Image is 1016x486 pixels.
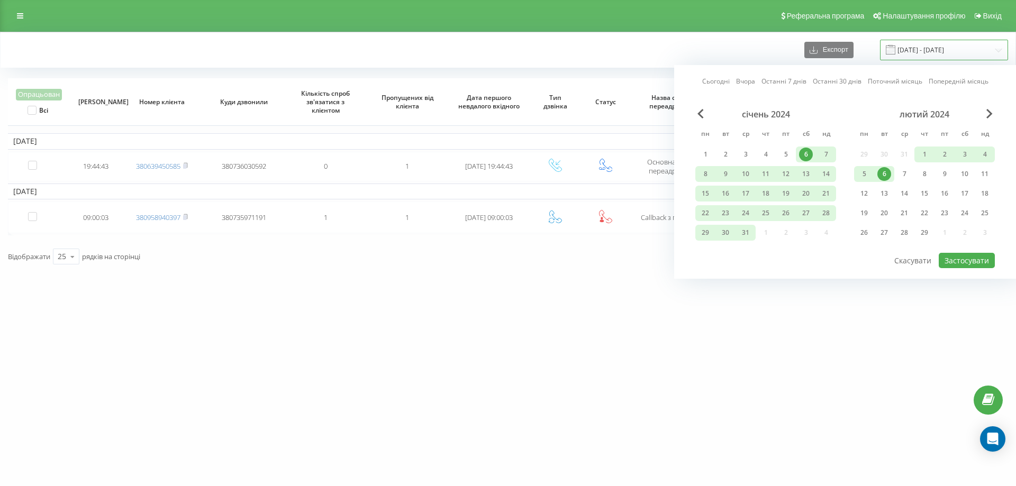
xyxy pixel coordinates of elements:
[457,94,521,110] span: Дата першого невдалого вхідного
[917,127,932,143] abbr: четвер
[975,186,995,201] div: нд 18 лют 2024 р.
[324,213,328,222] span: 1
[787,12,865,20] span: Реферальна програма
[8,252,50,261] span: Відображати
[937,127,952,143] abbr: п’ятниця
[816,146,836,162] div: нд 7 січ 2024 р.
[816,186,836,201] div: нд 21 січ 2024 р.
[877,167,891,181] div: 6
[877,226,891,240] div: 27
[986,109,993,118] span: Next Month
[958,167,972,181] div: 10
[958,206,972,220] div: 24
[779,167,793,181] div: 12
[776,186,796,201] div: пт 19 січ 2024 р.
[779,206,793,220] div: 26
[914,225,935,241] div: чт 29 лют 2024 р.
[856,127,872,143] abbr: понеділок
[877,187,891,200] div: 13
[715,146,736,162] div: вт 2 січ 2024 р.
[719,167,732,181] div: 9
[894,225,914,241] div: ср 28 лют 2024 р.
[82,252,140,261] span: рядків на сторінці
[935,186,955,201] div: пт 16 лют 2024 р.
[983,12,1002,20] span: Вихід
[739,148,752,161] div: 3
[868,76,922,86] a: Поточний місяць
[796,146,816,162] div: сб 6 січ 2024 р.
[938,187,951,200] div: 16
[695,109,836,120] div: січень 2024
[813,76,861,86] a: Останні 30 днів
[854,166,874,182] div: пн 5 лют 2024 р.
[938,167,951,181] div: 9
[980,426,1005,452] div: Open Intercom Messenger
[955,146,975,162] div: сб 3 лют 2024 р.
[804,42,854,58] button: Експорт
[857,226,871,240] div: 26
[799,206,813,220] div: 27
[914,146,935,162] div: чт 1 лют 2024 р.
[914,186,935,201] div: чт 15 лют 2024 р.
[975,146,995,162] div: нд 4 лют 2024 р.
[778,127,794,143] abbr: п’ятниця
[719,148,732,161] div: 2
[719,206,732,220] div: 23
[818,127,834,143] abbr: неділя
[819,148,833,161] div: 7
[71,152,121,181] td: 19:44:43
[759,187,773,200] div: 18
[958,148,972,161] div: 3
[798,127,814,143] abbr: субота
[938,148,951,161] div: 2
[537,94,573,110] span: Тип дзвінка
[874,225,894,241] div: вт 27 лют 2024 р.
[702,76,730,86] a: Сьогодні
[816,166,836,182] div: нд 14 січ 2024 р.
[8,184,1008,199] td: [DATE]
[736,76,755,86] a: Вчора
[935,146,955,162] div: пт 2 лют 2024 р.
[776,166,796,182] div: пт 12 січ 2024 р.
[857,187,871,200] div: 12
[779,187,793,200] div: 19
[854,225,874,241] div: пн 26 лют 2024 р.
[958,187,972,200] div: 17
[938,206,951,220] div: 23
[978,167,992,181] div: 11
[698,187,712,200] div: 15
[776,146,796,162] div: пт 5 січ 2024 р.
[222,161,266,171] span: 380736030592
[799,167,813,181] div: 13
[796,205,816,221] div: сб 27 січ 2024 р.
[929,76,988,86] a: Попередній місяць
[876,127,892,143] abbr: вівторок
[756,146,776,162] div: чт 4 січ 2024 р.
[736,146,756,162] div: ср 3 січ 2024 р.
[738,127,754,143] abbr: середа
[918,206,931,220] div: 22
[756,166,776,182] div: чт 11 січ 2024 р.
[136,161,180,171] a: 380639450585
[854,205,874,221] div: пн 19 лют 2024 р.
[897,167,911,181] div: 7
[857,167,871,181] div: 5
[698,226,712,240] div: 29
[212,98,276,106] span: Куди дзвонили
[854,109,995,120] div: лютий 2024
[756,205,776,221] div: чт 25 січ 2024 р.
[854,186,874,201] div: пн 12 лют 2024 р.
[739,167,752,181] div: 10
[894,205,914,221] div: ср 21 лют 2024 р.
[695,186,715,201] div: пн 15 січ 2024 р.
[739,206,752,220] div: 24
[695,166,715,182] div: пн 8 січ 2024 р.
[719,187,732,200] div: 16
[975,166,995,182] div: нд 11 лют 2024 р.
[375,94,439,110] span: Пропущених від клієнта
[897,226,911,240] div: 28
[759,148,773,161] div: 4
[756,186,776,201] div: чт 18 січ 2024 р.
[465,213,513,222] span: [DATE] 09:00:03
[819,187,833,200] div: 21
